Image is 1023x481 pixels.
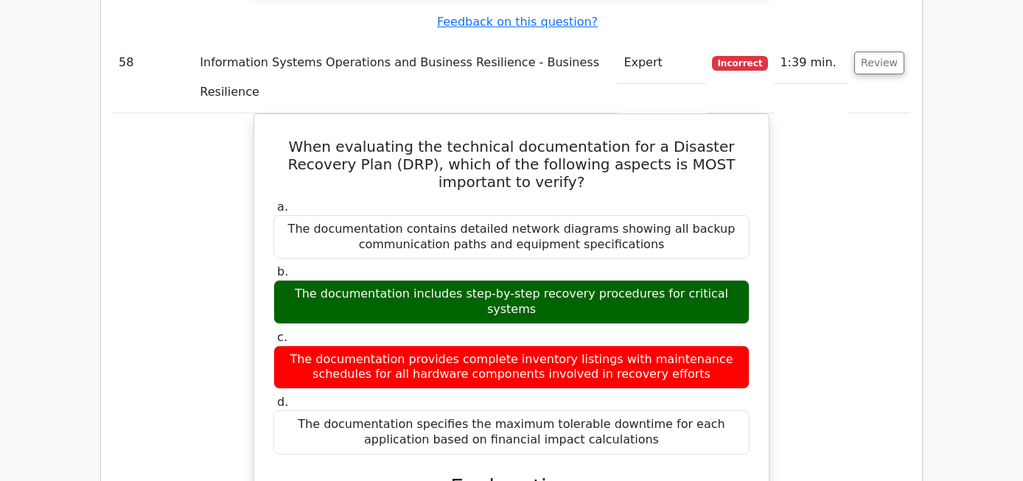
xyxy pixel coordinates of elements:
div: The documentation provides complete inventory listings with maintenance schedules for all hardwar... [273,345,750,390]
td: Information Systems Operations and Business Resilience - Business Resilience [194,42,618,113]
div: The documentation contains detailed network diagrams showing all backup communication paths and e... [273,215,750,259]
td: 1:39 min. [774,42,848,84]
span: b. [277,264,288,278]
div: The documentation includes step-by-step recovery procedures for critical systems [273,280,750,324]
a: Feedback on this question? [437,15,598,29]
div: The documentation specifies the maximum tolerable downtime for each application based on financia... [273,410,750,454]
button: Review [854,52,904,74]
td: 58 [113,42,194,113]
span: Incorrect [712,56,769,71]
h5: When evaluating the technical documentation for a Disaster Recovery Plan (DRP), which of the foll... [272,138,751,191]
td: Expert [618,42,705,84]
span: c. [277,330,287,344]
span: a. [277,200,288,214]
span: d. [277,395,288,409]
